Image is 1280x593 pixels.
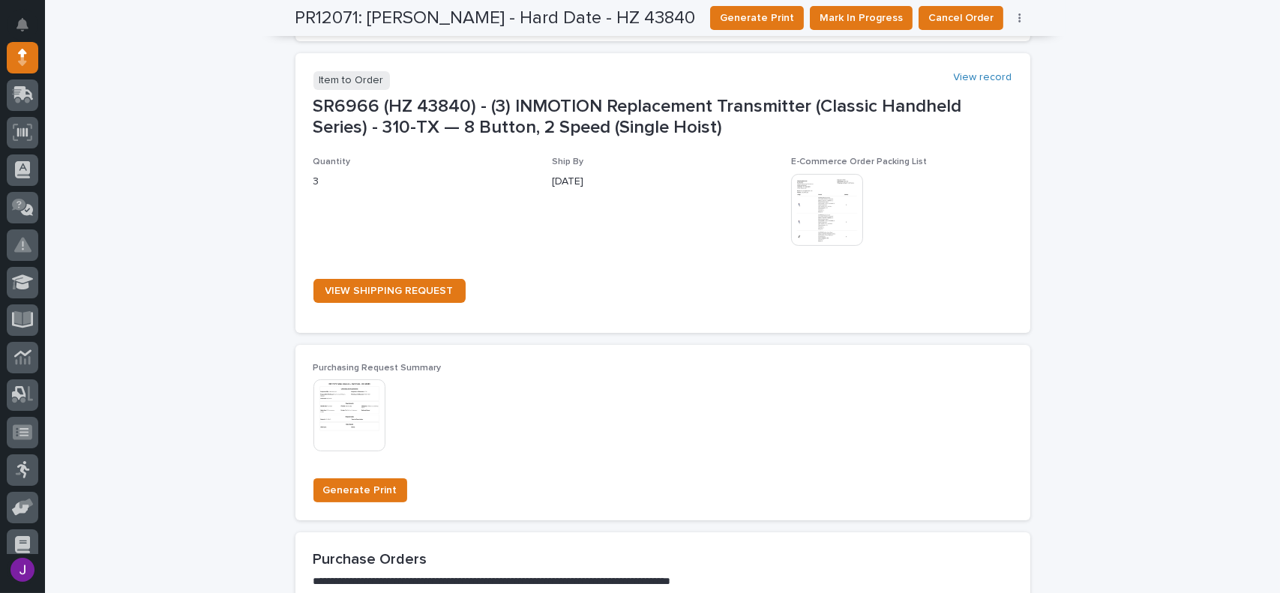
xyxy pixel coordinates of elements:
[720,9,794,27] span: Generate Print
[313,478,407,502] button: Generate Print
[810,6,913,30] button: Mark In Progress
[19,18,38,42] div: Notifications
[313,96,1012,139] p: SR6966 (HZ 43840) - (3) INMOTION Replacement Transmitter (Classic Handheld Series) - 310-TX — 8 B...
[791,157,927,166] span: E-Commerce Order Packing List
[7,9,38,40] button: Notifications
[7,554,38,586] button: users-avatar
[954,71,1012,84] a: View record
[313,550,1012,568] h2: Purchase Orders
[552,157,583,166] span: Ship By
[313,71,390,90] p: Item to Order
[552,174,773,190] p: [DATE]
[820,9,903,27] span: Mark In Progress
[323,481,397,499] span: Generate Print
[313,364,442,373] span: Purchasing Request Summary
[313,279,466,303] a: VIEW SHIPPING REQUEST
[919,6,1003,30] button: Cancel Order
[928,9,994,27] span: Cancel Order
[325,286,454,296] span: VIEW SHIPPING REQUEST
[710,6,804,30] button: Generate Print
[313,157,351,166] span: Quantity
[295,7,696,29] h2: PR12071: [PERSON_NAME] - Hard Date - HZ 43840
[313,174,535,190] p: 3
